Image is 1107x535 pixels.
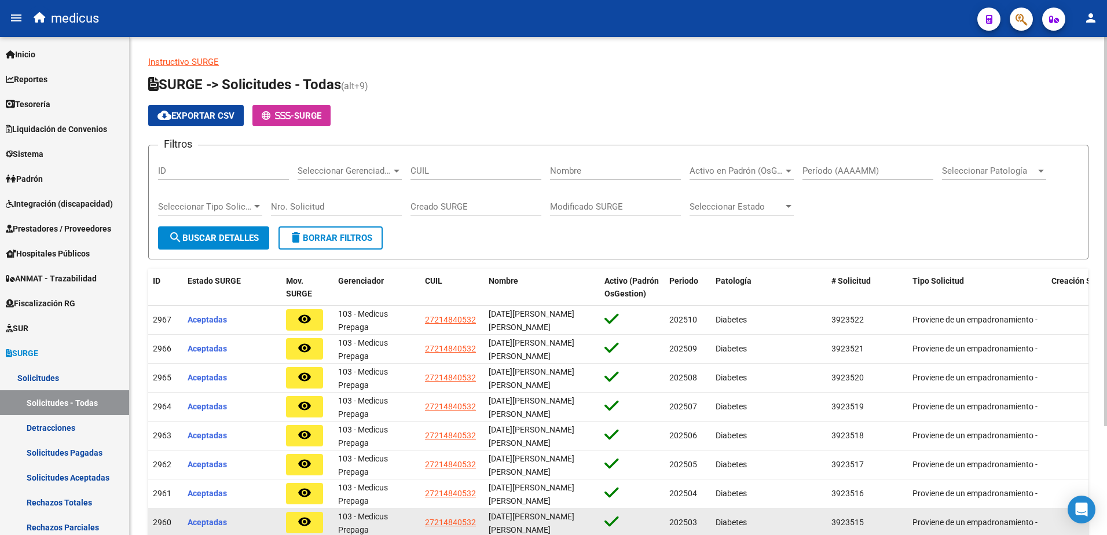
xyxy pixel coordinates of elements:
mat-icon: person [1084,11,1098,25]
span: SURGE [6,347,38,360]
span: Proviene de un empadronamiento - [912,489,1038,498]
span: Diabetes [716,315,747,324]
span: - [262,111,294,121]
datatable-header-cell: CUIL [420,269,484,307]
span: Proviene de un empadronamiento - [912,315,1038,324]
span: 2965 [153,373,171,382]
span: 3923522 [831,315,864,324]
span: Liquidación de Convenios [6,123,107,135]
span: medicus [51,6,99,31]
span: 202503 [669,518,697,527]
span: Aceptadas [188,460,227,469]
mat-icon: remove_red_eye [298,428,311,442]
datatable-header-cell: Periodo [665,269,711,307]
span: [DATE][PERSON_NAME] [PERSON_NAME] [489,512,574,534]
mat-icon: cloud_download [157,108,171,122]
span: 103 - Medicus Prepaga [338,396,388,419]
mat-icon: search [168,230,182,244]
span: [DATE][PERSON_NAME] [PERSON_NAME] [489,338,574,361]
datatable-header-cell: Nombre [484,269,600,307]
span: 27214840532 [425,489,476,498]
span: Aceptadas [188,402,227,411]
datatable-header-cell: # Solicitud [827,269,908,307]
span: [DATE][PERSON_NAME] [PERSON_NAME] [489,454,574,477]
span: 2967 [153,315,171,324]
span: Proviene de un empadronamiento - [912,373,1038,382]
span: Periodo [669,276,698,285]
span: Exportar CSV [157,111,234,121]
button: Borrar Filtros [278,226,383,250]
span: Hospitales Públicos [6,247,90,260]
span: 2963 [153,431,171,440]
span: 27214840532 [425,431,476,440]
span: 27214840532 [425,315,476,324]
span: Padrón [6,173,43,185]
span: CUIL [425,276,442,285]
span: 27214840532 [425,344,476,353]
span: Activo en Padrón (OsGestion) [690,166,783,176]
span: 103 - Medicus Prepaga [338,483,388,505]
span: Diabetes [716,402,747,411]
span: Diabetes [716,518,747,527]
span: Fiscalización RG [6,297,75,310]
span: 2961 [153,489,171,498]
span: Proviene de un empadronamiento - [912,518,1038,527]
span: Proviene de un empadronamiento - [912,344,1038,353]
span: 3923517 [831,460,864,469]
span: Aceptadas [188,315,227,324]
span: 3923518 [831,431,864,440]
span: # Solicitud [831,276,871,285]
span: 3923521 [831,344,864,353]
span: Estado SURGE [188,276,241,285]
mat-icon: remove_red_eye [298,399,311,413]
span: [DATE][PERSON_NAME] [PERSON_NAME] [489,367,574,390]
a: Instructivo SURGE [148,57,219,67]
mat-icon: remove_red_eye [298,486,311,500]
span: 202507 [669,402,697,411]
mat-icon: remove_red_eye [298,341,311,355]
span: Aceptadas [188,344,227,353]
span: Proviene de un empadronamiento - [912,402,1038,411]
datatable-header-cell: Gerenciador [333,269,420,307]
span: Seleccionar Gerenciador [298,166,391,176]
span: Mov. SURGE [286,276,312,299]
span: SURGE [294,111,321,121]
span: 103 - Medicus Prepaga [338,512,388,534]
span: [DATE][PERSON_NAME] [PERSON_NAME] [489,396,574,419]
button: Buscar Detalles [158,226,269,250]
span: SURGE -> Solicitudes - Todas [148,76,341,93]
span: Nombre [489,276,518,285]
span: 202509 [669,344,697,353]
span: 2964 [153,402,171,411]
span: [DATE][PERSON_NAME] [PERSON_NAME] [489,309,574,332]
mat-icon: remove_red_eye [298,515,311,529]
span: 202508 [669,373,697,382]
span: 2960 [153,518,171,527]
span: 202506 [669,431,697,440]
span: Aceptadas [188,489,227,498]
span: Proviene de un empadronamiento - [912,460,1038,469]
span: Integración (discapacidad) [6,197,113,210]
span: 103 - Medicus Prepaga [338,454,388,477]
span: 27214840532 [425,402,476,411]
mat-icon: remove_red_eye [298,457,311,471]
span: Tesorería [6,98,50,111]
button: -SURGE [252,105,331,126]
span: 27214840532 [425,460,476,469]
span: 202510 [669,315,697,324]
datatable-header-cell: Tipo Solicitud [908,269,1047,307]
span: [DATE][PERSON_NAME] [PERSON_NAME] [489,425,574,448]
span: Aceptadas [188,431,227,440]
div: Open Intercom Messenger [1068,496,1095,523]
span: Diabetes [716,431,747,440]
span: Borrar Filtros [289,233,372,243]
span: Reportes [6,73,47,86]
span: 3923516 [831,489,864,498]
span: Diabetes [716,344,747,353]
span: Patología [716,276,752,285]
mat-icon: menu [9,11,23,25]
span: Tipo Solicitud [912,276,964,285]
span: 202505 [669,460,697,469]
span: [DATE][PERSON_NAME] [PERSON_NAME] [489,483,574,505]
span: 3923519 [831,402,864,411]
